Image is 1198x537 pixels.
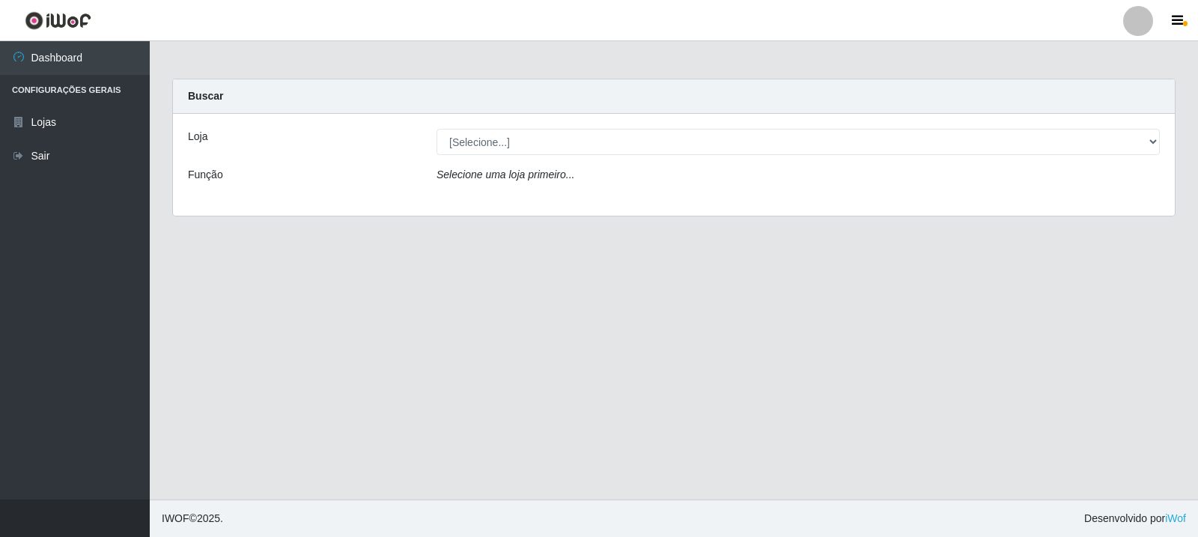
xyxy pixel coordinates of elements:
[1165,512,1186,524] a: iWof
[188,90,223,102] strong: Buscar
[1084,511,1186,527] span: Desenvolvido por
[25,11,91,30] img: CoreUI Logo
[162,511,223,527] span: © 2025 .
[437,169,574,180] i: Selecione uma loja primeiro...
[188,167,223,183] label: Função
[188,129,207,145] label: Loja
[162,512,189,524] span: IWOF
